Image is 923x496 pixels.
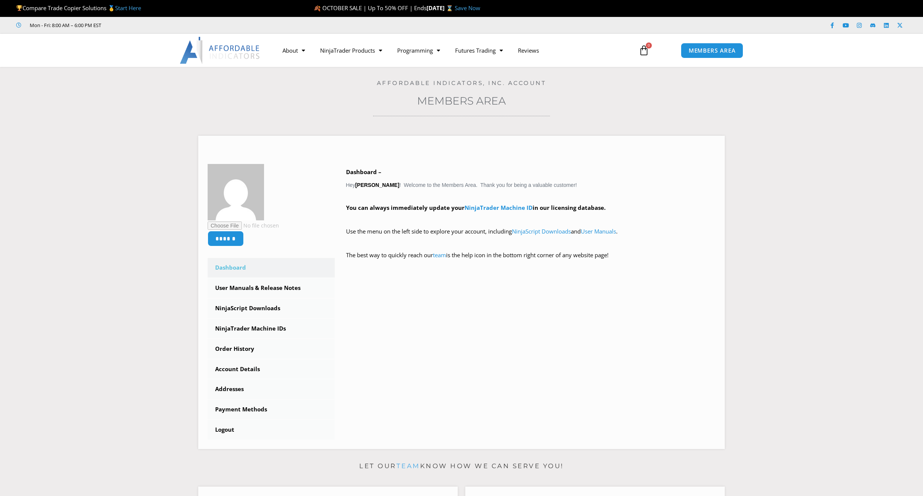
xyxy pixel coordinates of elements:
iframe: Customer reviews powered by Trustpilot [112,21,225,29]
nav: Menu [275,42,630,59]
b: Dashboard – [346,168,381,176]
strong: [PERSON_NAME] [355,182,399,188]
nav: Account pages [208,258,335,440]
span: Mon - Fri: 8:00 AM – 6:00 PM EST [28,21,101,30]
a: User Manuals [581,228,616,235]
a: Start Here [115,4,141,12]
span: 0 [646,42,652,49]
a: NinjaScript Downloads [512,228,571,235]
a: NinjaTrader Products [313,42,390,59]
p: Use the menu on the left side to explore your account, including and . [346,226,716,247]
a: Dashboard [208,258,335,278]
a: User Manuals & Release Notes [208,278,335,298]
strong: You can always immediately update your in our licensing database. [346,204,606,211]
a: About [275,42,313,59]
a: Payment Methods [208,400,335,419]
a: Futures Trading [448,42,510,59]
a: Addresses [208,379,335,399]
span: 🍂 OCTOBER SALE | Up To 50% OFF | Ends [314,4,427,12]
span: MEMBERS AREA [689,48,736,53]
p: Let our know how we can serve you! [198,460,725,472]
a: Save Now [455,4,480,12]
img: LogoAI | Affordable Indicators – NinjaTrader [180,37,261,64]
a: Logout [208,420,335,440]
strong: [DATE] ⌛ [427,4,455,12]
a: Affordable Indicators, Inc. Account [377,79,547,86]
img: 🏆 [17,5,22,11]
a: team [433,251,446,259]
span: Compare Trade Copier Solutions 🥇 [16,4,141,12]
a: Order History [208,339,335,359]
p: The best way to quickly reach our is the help icon in the bottom right corner of any website page! [346,250,716,271]
a: NinjaTrader Machine ID [465,204,533,211]
div: Hey ! Welcome to the Members Area. Thank you for being a valuable customer! [346,167,716,271]
a: Reviews [510,42,547,59]
img: fcee5a1fb70e62a1de915e33a3686a5ce2d37c20f03b33d170a876246941bdfc [208,164,264,220]
a: NinjaScript Downloads [208,299,335,318]
a: NinjaTrader Machine IDs [208,319,335,338]
a: team [396,462,420,470]
a: Members Area [417,94,506,107]
a: 0 [627,39,660,61]
a: MEMBERS AREA [681,43,744,58]
a: Account Details [208,359,335,379]
a: Programming [390,42,448,59]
